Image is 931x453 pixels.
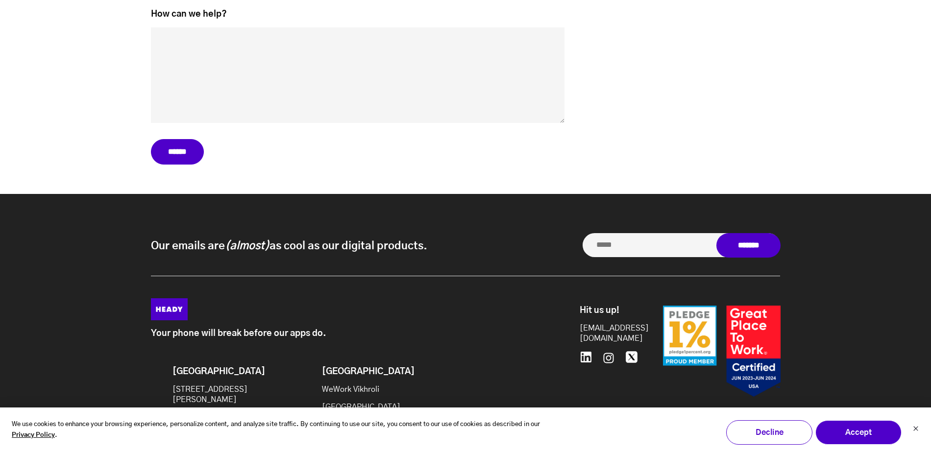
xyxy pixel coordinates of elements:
a: [EMAIL_ADDRESS][DOMAIN_NAME] [580,323,638,344]
p: [GEOGRAPHIC_DATA], [GEOGRAPHIC_DATA] [322,402,401,423]
p: Our emails are as cool as our digital products. [151,238,427,253]
h6: [GEOGRAPHIC_DATA] [322,367,401,378]
button: Dismiss cookie banner [913,425,919,435]
h6: [GEOGRAPHIC_DATA] [172,367,252,378]
p: WeWork Vikhroli [322,384,401,395]
p: Your phone will break before our apps do. [151,329,536,339]
button: Accept [815,420,902,445]
h6: Hit us up! [580,306,638,316]
p: [STREET_ADDRESS][PERSON_NAME] [172,384,252,405]
img: Heady_Logo_Web-01 (1) [151,298,188,320]
i: (almost) [225,240,269,251]
button: Decline [726,420,812,445]
p: We use cookies to enhance your browsing experience, personalize content, and analyze site traffic... [12,419,547,442]
img: Badges-24 [663,306,781,397]
a: Privacy Policy [12,430,55,441]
